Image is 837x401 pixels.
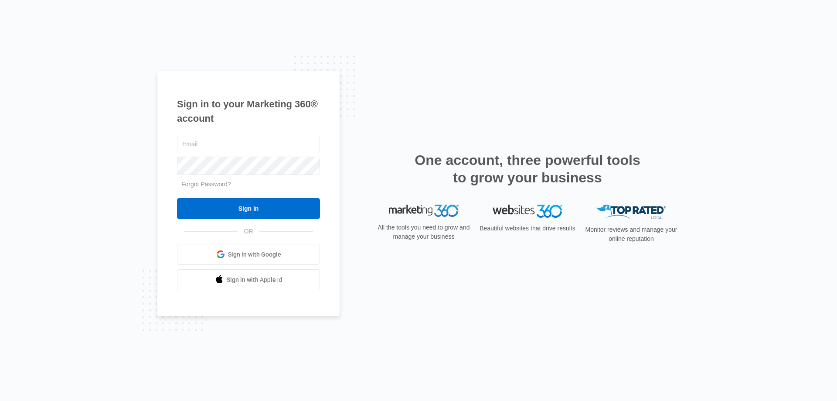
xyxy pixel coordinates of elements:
[493,205,562,217] img: Websites 360
[177,269,320,290] a: Sign in with Apple Id
[596,205,666,219] img: Top Rated Local
[177,97,320,126] h1: Sign in to your Marketing 360® account
[177,244,320,265] a: Sign in with Google
[177,135,320,153] input: Email
[177,198,320,219] input: Sign In
[238,227,259,236] span: OR
[582,225,680,243] p: Monitor reviews and manage your online reputation
[181,181,231,188] a: Forgot Password?
[412,151,643,186] h2: One account, three powerful tools to grow your business
[375,223,473,241] p: All the tools you need to grow and manage your business
[228,250,281,259] span: Sign in with Google
[389,205,459,217] img: Marketing 360
[227,275,282,284] span: Sign in with Apple Id
[479,224,576,233] p: Beautiful websites that drive results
